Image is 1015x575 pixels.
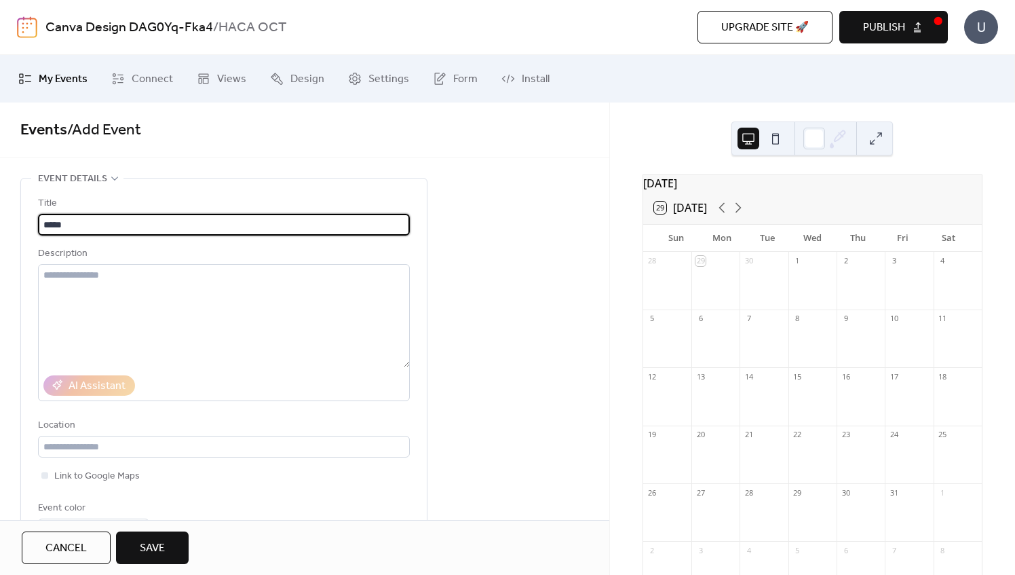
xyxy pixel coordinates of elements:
b: / [213,15,218,41]
span: Link to Google Maps [54,468,140,485]
span: Connect [132,71,173,88]
div: 27 [695,487,706,498]
span: Save [140,540,165,557]
div: Event color [38,500,147,517]
span: Install [522,71,550,88]
span: Settings [368,71,409,88]
div: 10 [889,314,899,324]
div: 26 [647,487,657,498]
div: 16 [841,371,851,382]
div: 22 [792,430,803,440]
div: 21 [744,430,754,440]
div: 20 [695,430,706,440]
a: Settings [338,60,419,97]
div: Tue [744,225,790,252]
a: Form [423,60,488,97]
div: 5 [647,314,657,324]
span: Design [290,71,324,88]
div: Wed [790,225,835,252]
div: Description [38,246,407,262]
div: Mon [699,225,744,252]
div: 1 [938,487,948,498]
div: Thu [835,225,881,252]
div: 28 [744,487,754,498]
div: 14 [744,371,754,382]
div: 15 [792,371,803,382]
div: 17 [889,371,899,382]
span: My Events [39,71,88,88]
div: Fri [880,225,925,252]
div: 7 [889,545,899,555]
div: 8 [792,314,803,324]
b: HACA OCT [218,15,286,41]
div: 4 [744,545,754,555]
div: 4 [938,256,948,266]
span: Views [217,71,246,88]
button: 29[DATE] [649,198,712,217]
button: Cancel [22,532,111,564]
div: 13 [695,371,706,382]
div: 29 [695,256,706,266]
span: Publish [863,20,905,36]
a: Install [491,60,560,97]
div: 19 [647,430,657,440]
div: 9 [841,314,851,324]
div: 1 [792,256,803,266]
div: 6 [695,314,706,324]
span: Upgrade site 🚀 [721,20,809,36]
button: Publish [839,11,948,43]
div: 12 [647,371,657,382]
div: Sun [654,225,700,252]
div: 25 [938,430,948,440]
div: 8 [938,545,948,555]
a: Design [260,60,334,97]
div: 2 [647,545,657,555]
span: Form [453,71,478,88]
span: Event details [38,171,107,187]
div: 30 [744,256,754,266]
div: 29 [792,487,803,498]
div: 6 [841,545,851,555]
a: My Events [8,60,98,97]
img: logo [17,16,37,38]
a: Canva Design DAG0Yq-Fka4 [45,15,213,41]
div: 24 [889,430,899,440]
a: Connect [101,60,183,97]
div: 11 [938,314,948,324]
div: 30 [841,487,851,498]
a: Views [187,60,256,97]
div: U [964,10,998,44]
button: Save [116,532,189,564]
div: [DATE] [643,175,982,191]
div: 3 [889,256,899,266]
span: Cancel [45,540,87,557]
div: 3 [695,545,706,555]
div: Location [38,418,407,434]
a: Events [20,115,67,145]
div: 7 [744,314,754,324]
div: Title [38,196,407,212]
div: 28 [647,256,657,266]
span: / Add Event [67,115,141,145]
div: 31 [889,487,899,498]
div: 5 [792,545,803,555]
button: Upgrade site 🚀 [697,11,832,43]
div: 2 [841,256,851,266]
div: 18 [938,371,948,382]
div: 23 [841,430,851,440]
div: Sat [925,225,971,252]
